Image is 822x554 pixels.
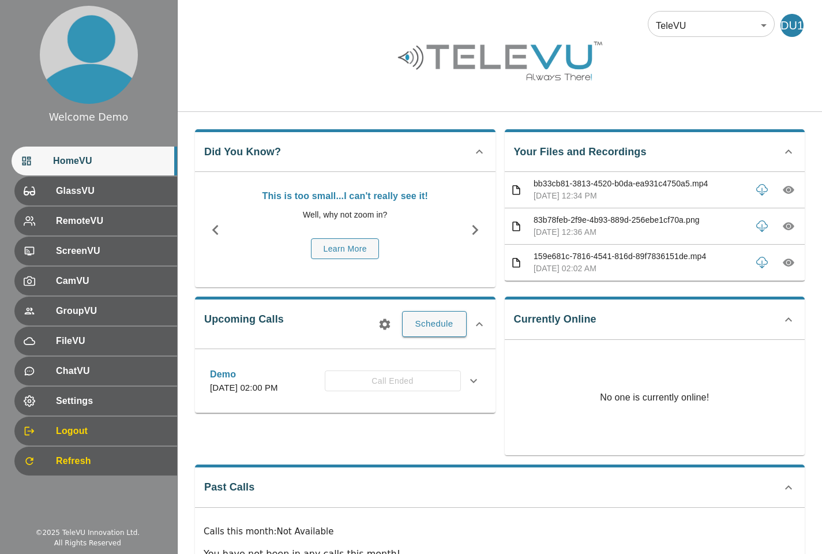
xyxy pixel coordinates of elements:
[648,9,775,42] div: TeleVU
[40,6,138,104] img: profile.png
[56,424,168,438] span: Logout
[56,364,168,378] span: ChatVU
[14,447,177,476] div: Refresh
[14,177,177,205] div: GlassVU
[534,190,746,202] p: [DATE] 12:34 PM
[54,538,121,548] div: All Rights Reserved
[210,381,278,395] p: [DATE] 02:00 PM
[14,327,177,355] div: FileVU
[56,244,168,258] span: ScreenVU
[14,417,177,446] div: Logout
[49,110,129,125] div: Welcome Demo
[12,147,177,175] div: HomeVU
[780,14,804,37] div: DU1
[210,368,278,381] p: Demo
[56,184,168,198] span: GlassVU
[56,454,168,468] span: Refresh
[402,311,467,336] button: Schedule
[53,154,168,168] span: HomeVU
[35,527,140,538] div: © 2025 TeleVU Innovation Ltd.
[201,361,490,402] div: Demo[DATE] 02:00 PMCall Ended
[534,226,746,238] p: [DATE] 12:36 AM
[204,525,796,538] p: Calls this month : Not Available
[14,267,177,295] div: CamVU
[56,214,168,228] span: RemoteVU
[56,274,168,288] span: CamVU
[14,387,177,415] div: Settings
[534,178,746,190] p: bb33cb81-3813-4520-b0da-ea931c4750a5.mp4
[56,304,168,318] span: GroupVU
[242,189,449,203] p: This is too small...I can't really see it!
[56,394,168,408] span: Settings
[56,334,168,348] span: FileVU
[242,209,449,221] p: Well, why not zoom in?
[534,214,746,226] p: 83b78feb-2f9e-4b93-889d-256ebe1cf70a.png
[396,37,604,85] img: Logo
[534,263,746,275] p: [DATE] 02:02 AM
[600,340,709,455] p: No one is currently online!
[311,238,379,260] button: Learn More
[14,207,177,235] div: RemoteVU
[14,357,177,385] div: ChatVU
[14,237,177,265] div: ScreenVU
[14,297,177,325] div: GroupVU
[534,250,746,263] p: 159e681c-7816-4541-816d-89f7836151de.mp4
